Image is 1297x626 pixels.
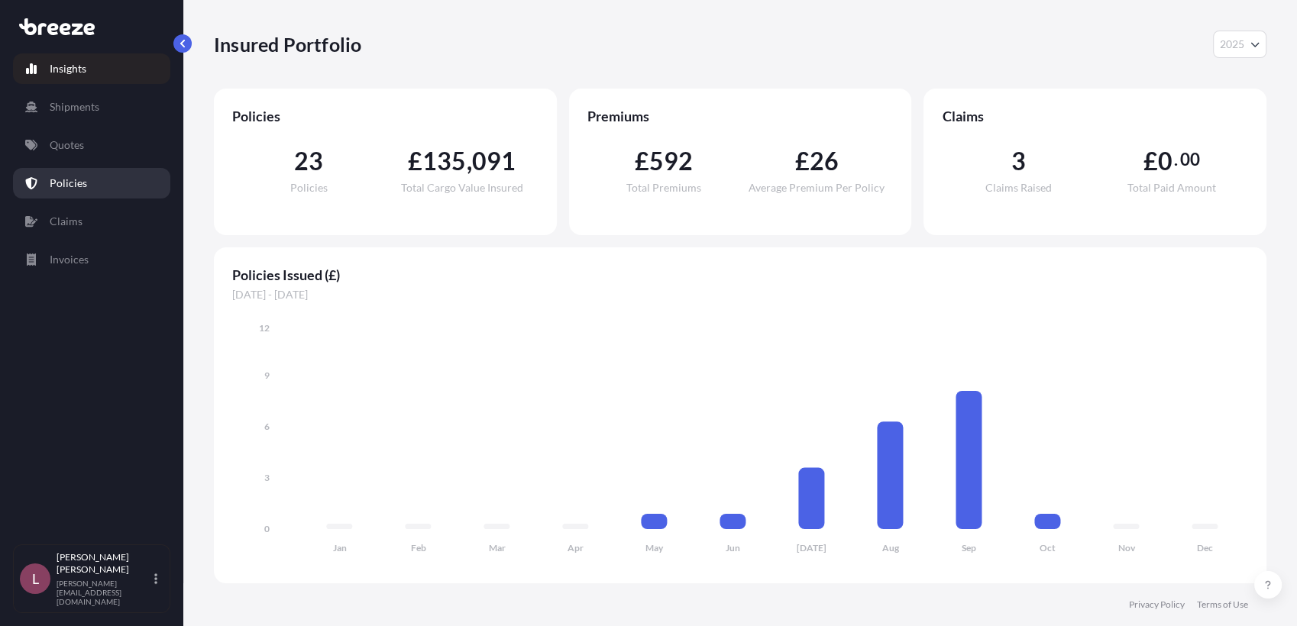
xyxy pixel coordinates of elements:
[985,182,1052,193] span: Claims Raised
[50,252,89,267] p: Invoices
[50,99,99,115] p: Shipments
[1180,153,1200,166] span: 00
[290,182,328,193] span: Policies
[422,149,467,173] span: 135
[214,32,361,56] p: Insured Portfolio
[401,182,523,193] span: Total Cargo Value Insured
[13,130,170,160] a: Quotes
[264,523,270,534] tspan: 0
[1197,599,1248,611] a: Terms of Use
[294,149,323,173] span: 23
[1220,37,1244,52] span: 2025
[797,542,826,553] tspan: [DATE]
[264,472,270,483] tspan: 3
[13,53,170,84] a: Insights
[1011,149,1026,173] span: 3
[232,266,1248,284] span: Policies Issued (£)
[794,149,809,173] span: £
[726,542,740,553] tspan: Jun
[50,137,84,153] p: Quotes
[1213,31,1266,58] button: Year Selector
[232,107,539,125] span: Policies
[333,542,347,553] tspan: Jan
[411,542,426,553] tspan: Feb
[264,421,270,432] tspan: 6
[1129,599,1185,611] a: Privacy Policy
[645,542,664,553] tspan: May
[1197,542,1213,553] tspan: Dec
[1174,153,1178,166] span: .
[568,542,584,553] tspan: Apr
[57,551,151,576] p: [PERSON_NAME] [PERSON_NAME]
[232,287,1248,302] span: [DATE] - [DATE]
[587,107,894,125] span: Premiums
[13,244,170,275] a: Invoices
[962,542,976,553] tspan: Sep
[13,92,170,122] a: Shipments
[942,107,1248,125] span: Claims
[882,542,900,553] tspan: Aug
[1158,149,1172,173] span: 0
[57,579,151,606] p: [PERSON_NAME][EMAIL_ADDRESS][DOMAIN_NAME]
[467,149,472,173] span: ,
[1143,149,1158,173] span: £
[13,206,170,237] a: Claims
[50,214,82,229] p: Claims
[810,149,839,173] span: 26
[50,176,87,191] p: Policies
[408,149,422,173] span: £
[472,149,516,173] span: 091
[1118,542,1136,553] tspan: Nov
[634,149,648,173] span: £
[489,542,506,553] tspan: Mar
[1127,182,1216,193] span: Total Paid Amount
[13,168,170,198] a: Policies
[626,182,701,193] span: Total Premiums
[259,322,270,334] tspan: 12
[1040,542,1056,553] tspan: Oct
[649,149,694,173] span: 592
[50,61,86,76] p: Insights
[264,369,270,381] tspan: 9
[749,182,885,193] span: Average Premium Per Policy
[32,571,39,586] span: L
